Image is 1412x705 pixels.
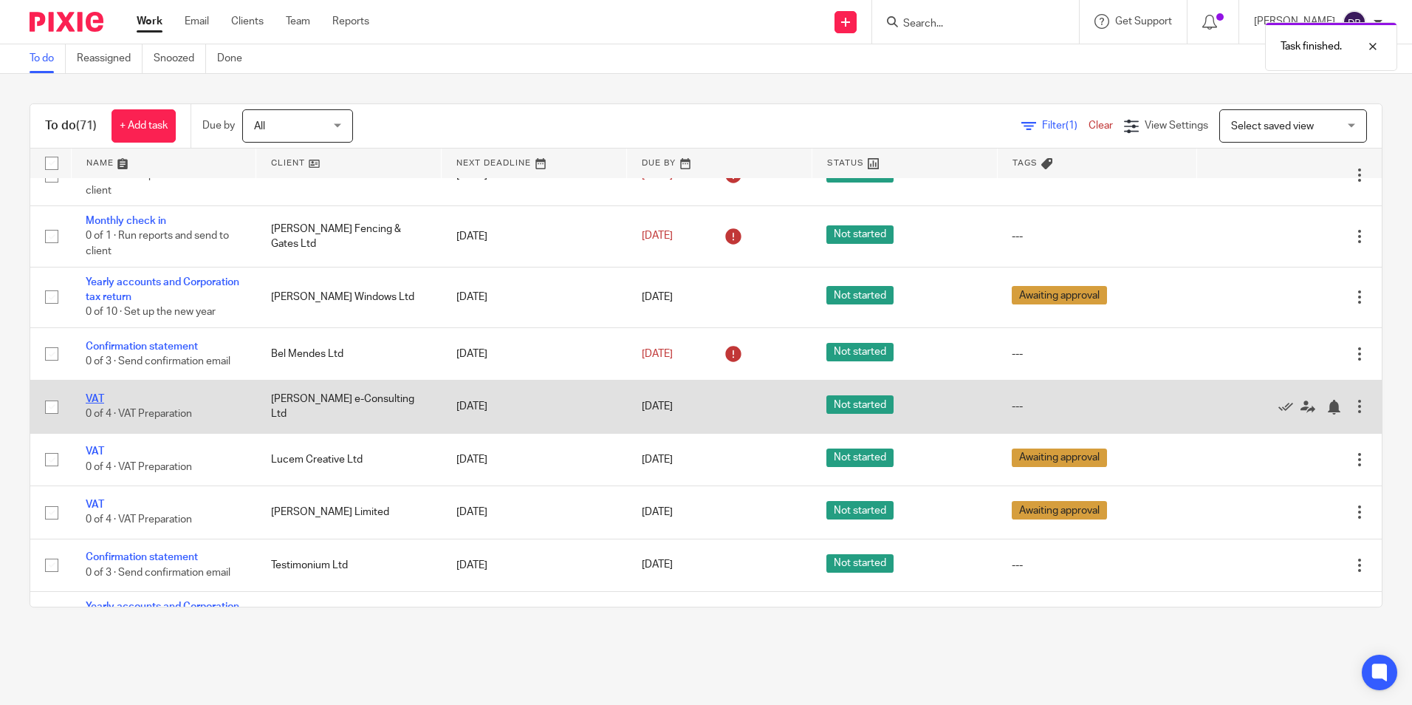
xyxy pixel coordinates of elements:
[1012,347,1182,361] div: ---
[86,462,192,472] span: 0 of 4 · VAT Preparation
[217,44,253,73] a: Done
[642,507,673,517] span: [DATE]
[86,446,104,457] a: VAT
[86,341,198,352] a: Confirmation statement
[86,552,198,562] a: Confirmation statement
[1042,120,1089,131] span: Filter
[826,225,894,244] span: Not started
[256,327,442,380] td: Bel Mendes Ltd
[1343,10,1366,34] img: svg%3E
[826,554,894,573] span: Not started
[86,356,230,367] span: 0 of 3 · Send confirmation email
[86,568,230,578] span: 0 of 3 · Send confirmation email
[642,401,673,412] span: [DATE]
[826,286,894,304] span: Not started
[1012,501,1107,520] span: Awaiting approval
[642,231,673,242] span: [DATE]
[332,14,369,29] a: Reports
[1012,159,1038,167] span: Tags
[137,14,162,29] a: Work
[1066,120,1077,131] span: (1)
[642,454,673,465] span: [DATE]
[826,501,894,520] span: Not started
[202,118,235,133] p: Due by
[642,349,673,359] span: [DATE]
[86,216,166,226] a: Monthly check in
[256,381,442,433] td: [PERSON_NAME] e-Consulting Ltd
[286,14,310,29] a: Team
[86,277,239,302] a: Yearly accounts and Corporation tax return
[826,343,894,361] span: Not started
[442,591,627,652] td: [DATE]
[86,231,229,257] span: 0 of 1 · Run reports and send to client
[86,602,239,627] a: Yearly accounts and Corporation tax return
[1278,399,1300,414] a: Mark as done
[256,206,442,267] td: [PERSON_NAME] Fencing & Gates Ltd
[86,500,104,510] a: VAT
[642,560,673,571] span: [DATE]
[86,170,229,196] span: 0 of 1 · Run reports and send to client
[442,486,627,539] td: [DATE]
[442,206,627,267] td: [DATE]
[76,120,97,132] span: (71)
[86,307,216,318] span: 0 of 10 · Set up the new year
[254,121,265,132] span: All
[642,292,673,302] span: [DATE]
[86,409,192,420] span: 0 of 4 · VAT Preparation
[1145,120,1208,131] span: View Settings
[442,433,627,486] td: [DATE]
[1012,449,1107,467] span: Awaiting approval
[77,44,143,73] a: Reassigned
[442,267,627,327] td: [DATE]
[442,539,627,591] td: [DATE]
[256,486,442,539] td: [PERSON_NAME] Limited
[442,381,627,433] td: [DATE]
[826,395,894,414] span: Not started
[231,14,264,29] a: Clients
[1012,558,1182,573] div: ---
[256,539,442,591] td: Testimonium Ltd
[154,44,206,73] a: Snoozed
[1012,399,1182,414] div: ---
[1089,120,1113,131] a: Clear
[1012,286,1107,304] span: Awaiting approval
[1012,229,1182,244] div: ---
[1281,39,1342,54] p: Task finished.
[826,449,894,467] span: Not started
[1231,121,1314,132] span: Select saved view
[256,591,442,652] td: Tyro Studios Ltd
[256,433,442,486] td: Lucem Creative Ltd
[442,327,627,380] td: [DATE]
[86,514,192,525] span: 0 of 4 · VAT Preparation
[30,44,66,73] a: To do
[112,109,176,143] a: + Add task
[185,14,209,29] a: Email
[256,267,442,327] td: [PERSON_NAME] Windows Ltd
[30,12,103,32] img: Pixie
[86,394,104,404] a: VAT
[45,118,97,134] h1: To do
